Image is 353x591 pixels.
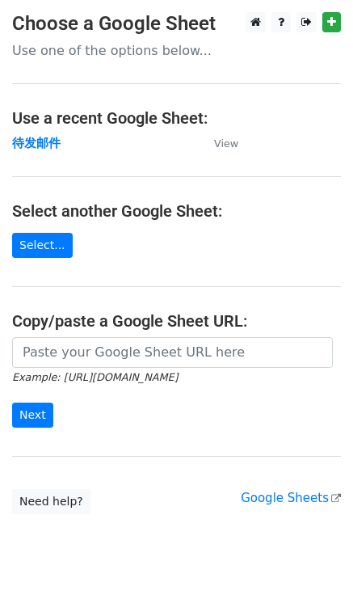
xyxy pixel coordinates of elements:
[12,233,73,258] a: Select...
[12,337,333,368] input: Paste your Google Sheet URL here
[12,12,341,36] h3: Choose a Google Sheet
[12,371,178,383] small: Example: [URL][DOMAIN_NAME]
[12,108,341,128] h4: Use a recent Google Sheet:
[12,489,90,514] a: Need help?
[12,42,341,59] p: Use one of the options below...
[198,136,238,150] a: View
[12,311,341,331] h4: Copy/paste a Google Sheet URL:
[12,403,53,428] input: Next
[12,136,61,150] a: 待发邮件
[241,491,341,505] a: Google Sheets
[214,137,238,150] small: View
[12,201,341,221] h4: Select another Google Sheet:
